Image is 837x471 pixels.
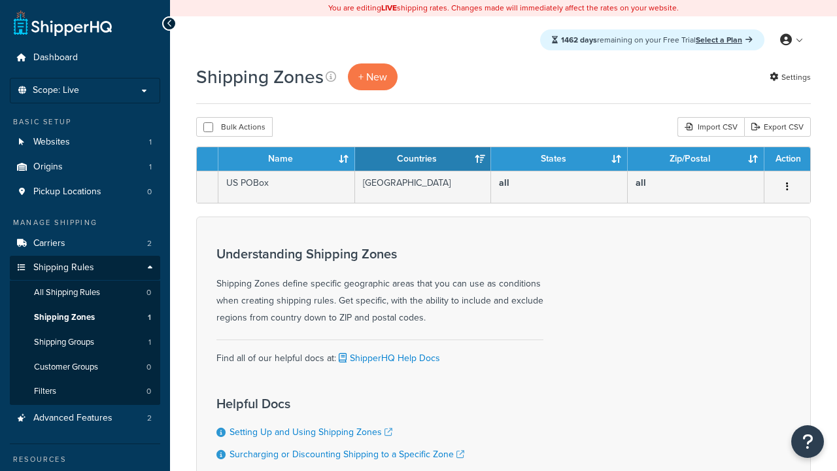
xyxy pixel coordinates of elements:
[696,34,753,46] a: Select a Plan
[33,413,112,424] span: Advanced Features
[10,305,160,330] li: Shipping Zones
[216,247,543,261] h3: Understanding Shipping Zones
[147,238,152,249] span: 2
[10,330,160,355] li: Shipping Groups
[34,386,56,397] span: Filters
[33,137,70,148] span: Websites
[10,256,160,280] a: Shipping Rules
[10,180,160,204] a: Pickup Locations 0
[33,238,65,249] span: Carriers
[216,340,543,367] div: Find all of our helpful docs at:
[499,176,509,190] b: all
[230,425,392,439] a: Setting Up and Using Shipping Zones
[764,147,810,171] th: Action
[10,217,160,228] div: Manage Shipping
[10,454,160,465] div: Resources
[677,117,744,137] div: Import CSV
[218,147,355,171] th: Name: activate to sort column ascending
[10,281,160,305] a: All Shipping Rules 0
[216,396,464,411] h3: Helpful Docs
[381,2,397,14] b: LIVE
[14,10,112,36] a: ShipperHQ Home
[10,379,160,404] li: Filters
[196,117,273,137] button: Bulk Actions
[34,287,100,298] span: All Shipping Rules
[628,147,764,171] th: Zip/Postal: activate to sort column ascending
[791,425,824,458] button: Open Resource Center
[148,312,151,323] span: 1
[146,386,151,397] span: 0
[540,29,764,50] div: remaining on your Free Trial
[34,337,94,348] span: Shipping Groups
[230,447,464,461] a: Surcharging or Discounting Shipping to a Specific Zone
[10,281,160,305] li: All Shipping Rules
[348,63,398,90] a: + New
[149,137,152,148] span: 1
[561,34,597,46] strong: 1462 days
[196,64,324,90] h1: Shipping Zones
[216,247,543,326] div: Shipping Zones define specific geographic areas that you can use as conditions when creating ship...
[10,330,160,355] a: Shipping Groups 1
[10,180,160,204] li: Pickup Locations
[148,337,151,348] span: 1
[33,262,94,273] span: Shipping Rules
[10,256,160,405] li: Shipping Rules
[10,406,160,430] li: Advanced Features
[10,305,160,330] a: Shipping Zones 1
[10,232,160,256] a: Carriers 2
[10,355,160,379] li: Customer Groups
[147,186,152,198] span: 0
[10,130,160,154] li: Websites
[34,362,98,373] span: Customer Groups
[10,406,160,430] a: Advanced Features 2
[10,116,160,128] div: Basic Setup
[34,312,95,323] span: Shipping Zones
[33,85,79,96] span: Scope: Live
[146,287,151,298] span: 0
[147,413,152,424] span: 2
[355,171,492,203] td: [GEOGRAPHIC_DATA]
[10,355,160,379] a: Customer Groups 0
[336,351,440,365] a: ShipperHQ Help Docs
[10,155,160,179] a: Origins 1
[10,46,160,70] a: Dashboard
[149,162,152,173] span: 1
[491,147,628,171] th: States: activate to sort column ascending
[33,52,78,63] span: Dashboard
[33,162,63,173] span: Origins
[358,69,387,84] span: + New
[355,147,492,171] th: Countries: activate to sort column ascending
[744,117,811,137] a: Export CSV
[770,68,811,86] a: Settings
[10,130,160,154] a: Websites 1
[10,232,160,256] li: Carriers
[636,176,646,190] b: all
[218,171,355,203] td: US POBox
[10,379,160,404] a: Filters 0
[146,362,151,373] span: 0
[10,155,160,179] li: Origins
[33,186,101,198] span: Pickup Locations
